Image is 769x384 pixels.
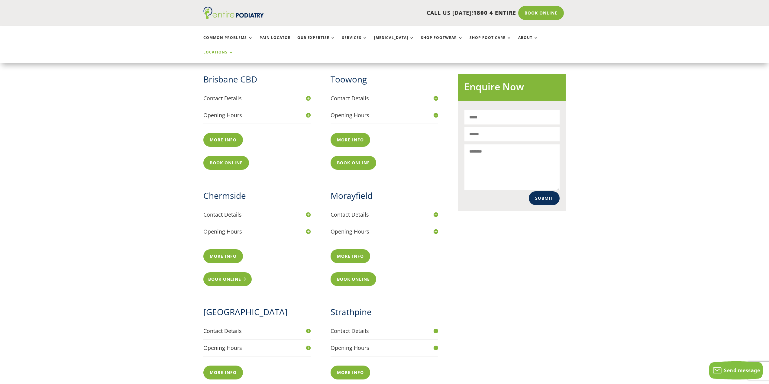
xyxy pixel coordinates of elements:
a: Book Online [518,6,564,20]
a: Our Expertise [297,36,335,49]
a: Book Online [203,156,249,170]
a: Shop Footwear [421,36,463,49]
a: Book Online [203,272,252,286]
a: More info [203,249,243,263]
h4: Contact Details [331,95,438,102]
h4: Opening Hours [203,228,311,235]
h4: Opening Hours [331,344,438,352]
button: Send message [709,361,763,379]
h4: Contact Details [203,211,311,218]
a: Shop Foot Care [470,36,512,49]
h4: Contact Details [331,211,438,218]
h4: Opening Hours [203,344,311,352]
a: [MEDICAL_DATA] [374,36,414,49]
h2: Enquire Now [464,80,560,97]
h4: Contact Details [331,327,438,335]
h2: Brisbane CBD [203,73,311,88]
a: Common Problems [203,36,253,49]
a: Entire Podiatry [203,15,264,21]
img: logo (1) [203,7,264,19]
a: More info [203,133,243,147]
h4: Opening Hours [331,111,438,119]
a: Locations [203,50,234,63]
a: More info [331,249,370,263]
a: Book Online [331,156,376,170]
h4: Opening Hours [331,228,438,235]
h2: Chermside [203,190,311,205]
a: Services [342,36,367,49]
h2: [GEOGRAPHIC_DATA] [203,306,311,321]
h4: Contact Details [203,95,311,102]
h2: Strathpine [331,306,438,321]
p: CALL US [DATE]! [287,9,516,17]
h2: Toowong [331,73,438,88]
h4: Opening Hours [203,111,311,119]
a: More info [331,133,370,147]
a: Book Online [331,272,376,286]
button: Submit [529,191,560,205]
a: More info [203,366,243,379]
a: Pain Locator [260,36,291,49]
span: Send message [724,367,760,374]
span: 1800 4 ENTIRE [473,9,516,16]
h2: Morayfield [331,190,438,205]
a: More info [331,366,370,379]
a: About [518,36,538,49]
h4: Contact Details [203,327,311,335]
